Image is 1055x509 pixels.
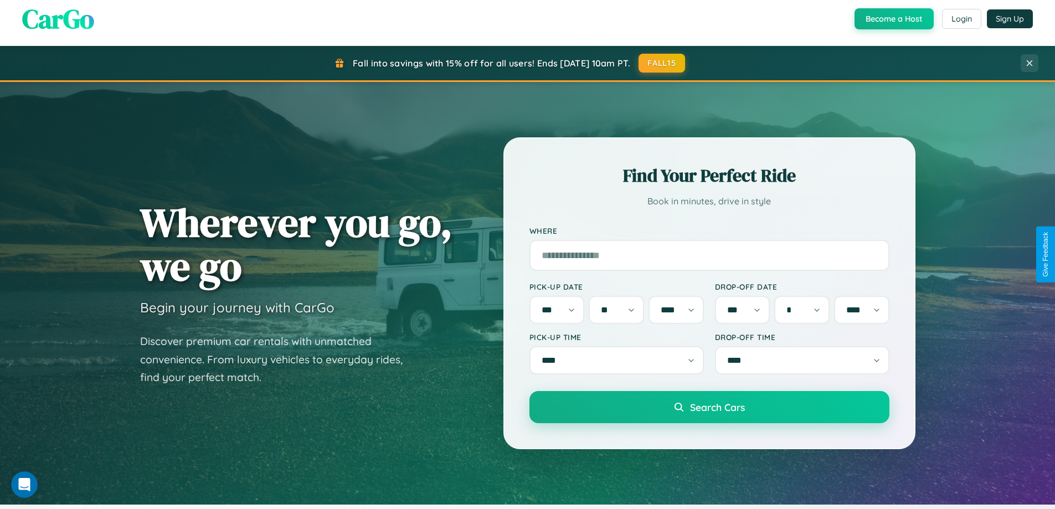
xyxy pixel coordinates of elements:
h3: Begin your journey with CarGo [140,299,334,316]
label: Drop-off Date [715,282,889,291]
button: FALL15 [639,54,685,73]
button: Login [942,9,981,29]
span: CarGo [22,1,94,37]
div: Give Feedback [1042,232,1049,277]
p: Discover premium car rentals with unmatched convenience. From luxury vehicles to everyday rides, ... [140,332,417,387]
button: Sign Up [987,9,1033,28]
label: Pick-up Date [529,282,704,291]
h1: Wherever you go, we go [140,200,452,288]
label: Where [529,226,889,235]
iframe: Intercom live chat [11,471,38,498]
button: Become a Host [855,8,934,29]
label: Drop-off Time [715,332,889,342]
h2: Find Your Perfect Ride [529,163,889,188]
span: Search Cars [690,401,745,413]
button: Search Cars [529,391,889,423]
span: Fall into savings with 15% off for all users! Ends [DATE] 10am PT. [353,58,630,69]
label: Pick-up Time [529,332,704,342]
p: Book in minutes, drive in style [529,193,889,209]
